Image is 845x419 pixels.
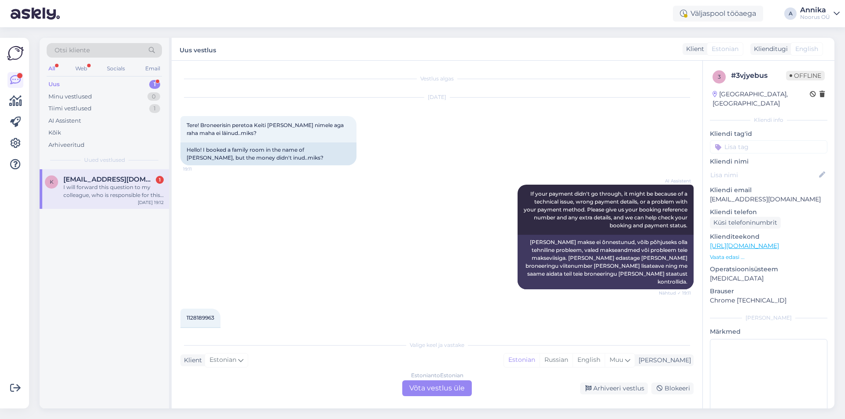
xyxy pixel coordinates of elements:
p: Brauser [710,287,827,296]
div: # 3vjyebus [731,70,786,81]
span: 3 [718,73,721,80]
div: Väljaspool tööaega [673,6,763,22]
span: English [795,44,818,54]
div: Klient [683,44,704,54]
div: 0 [147,92,160,101]
span: Estonian [712,44,738,54]
span: 1128189963 [187,314,214,321]
span: Uued vestlused [84,156,125,164]
div: All [47,63,57,74]
div: Klient [180,356,202,365]
p: Kliendi telefon [710,208,827,217]
div: [DATE] [180,93,694,101]
div: Tiimi vestlused [48,104,92,113]
div: Uus [48,80,60,89]
div: Estonian [504,353,540,367]
span: Estonian [209,355,236,365]
div: Kõik [48,128,61,137]
div: Klienditugi [750,44,788,54]
div: A [784,7,797,20]
div: Hello! I booked a family room in the name of [PERSON_NAME], but the money didn't inud..miks? [180,142,356,165]
p: [MEDICAL_DATA] [710,274,827,283]
div: Socials [105,63,127,74]
div: Russian [540,353,573,367]
p: [EMAIL_ADDRESS][DOMAIN_NAME] [710,195,827,204]
span: keitio92@gmail.com [63,175,155,183]
div: I will forward this question to my colleague, who is responsible for this. The reply will be here... [63,183,164,199]
div: Estonian to Estonian [411,372,463,379]
p: Vaata edasi ... [710,253,827,261]
div: 1 [149,80,160,89]
div: Arhiveeri vestlus [580,383,648,394]
span: k [50,179,54,185]
div: [PERSON_NAME] makse ei õnnestunud, võib põhjuseks olla tehniline probleem, valed makseandmed või ... [518,235,694,289]
div: 1 [149,104,160,113]
div: Noorus OÜ [800,14,830,21]
p: Operatsioonisüsteem [710,265,827,274]
a: [URL][DOMAIN_NAME] [710,242,779,250]
div: [PERSON_NAME] [710,314,827,322]
span: If your payment didn't go through, it might be because of a technical issue, wrong payment detail... [524,190,689,229]
a: AnnikaNoorus OÜ [800,7,840,21]
input: Lisa nimi [710,170,817,180]
span: AI Assistent [658,178,691,184]
img: Askly Logo [7,45,24,62]
div: Web [73,63,89,74]
div: AI Assistent [48,117,81,125]
label: Uus vestlus [180,43,216,55]
span: Tere! Broneerisin peretoa Keiti [PERSON_NAME] nimele aga raha maha ei läinud..miks? [187,122,345,136]
div: Minu vestlused [48,92,92,101]
p: Klienditeekond [710,232,827,241]
div: Vestlus algas [180,75,694,83]
span: 19:11 [183,166,216,172]
p: Märkmed [710,327,827,336]
div: Küsi telefoninumbrit [710,217,781,229]
span: Otsi kliente [55,46,90,55]
div: Annika [800,7,830,14]
div: [PERSON_NAME] [635,356,691,365]
p: Kliendi email [710,186,827,195]
div: Võta vestlus üle [402,380,472,396]
div: Arhiveeritud [48,141,84,149]
span: Nähtud ✓ 19:11 [658,290,691,296]
div: Valige keel ja vastake [180,341,694,349]
div: Blokeeri [651,383,694,394]
span: Muu [610,356,623,364]
div: Kliendi info [710,116,827,124]
div: 1128189963 [180,327,220,342]
div: [DATE] 19:12 [138,199,164,206]
p: Chrome [TECHNICAL_ID] [710,296,827,305]
div: 1 [156,176,164,184]
span: Offline [786,71,825,80]
div: Email [143,63,162,74]
div: [GEOGRAPHIC_DATA], [GEOGRAPHIC_DATA] [713,90,810,108]
input: Lisa tag [710,140,827,153]
div: English [573,353,605,367]
p: Kliendi tag'id [710,129,827,138]
p: Kliendi nimi [710,157,827,166]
